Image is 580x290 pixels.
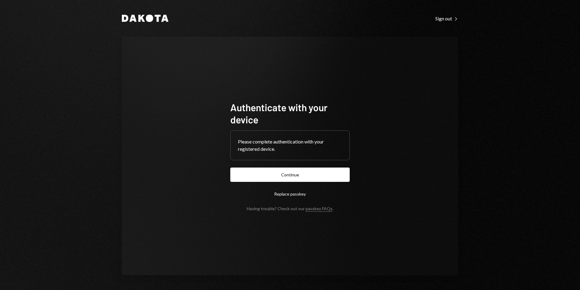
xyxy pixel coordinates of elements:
[306,206,333,212] a: passkey FAQs
[238,138,342,153] div: Please complete authentication with your registered device.
[230,187,350,201] button: Replace passkey
[435,15,458,22] a: Sign out
[230,101,350,126] h1: Authenticate with your device
[230,168,350,182] button: Continue
[435,16,458,22] div: Sign out
[247,206,334,211] div: Having trouble? Check out our .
